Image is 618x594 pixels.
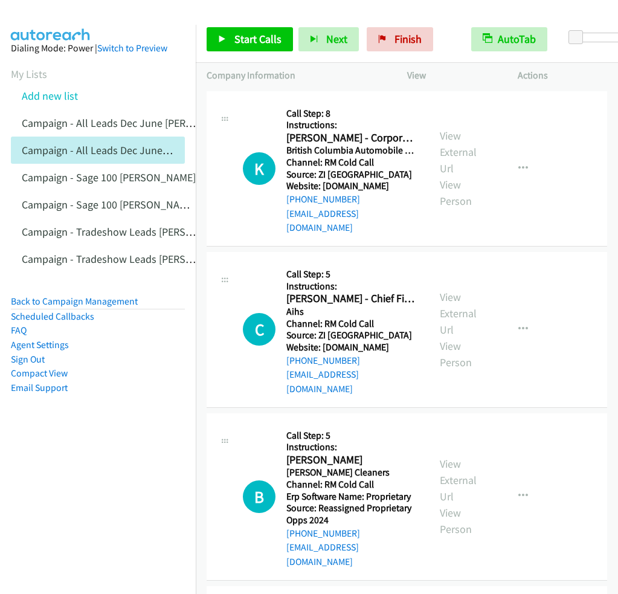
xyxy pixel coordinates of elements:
[440,339,472,369] a: View Person
[286,131,418,145] h2: [PERSON_NAME] - Corporate Accountant Ii
[286,318,418,330] h5: Channel: RM Cold Call
[286,341,418,353] h5: Website: [DOMAIN_NAME]
[286,193,360,205] a: [PHONE_NUMBER]
[286,479,418,491] h5: Channel: RM Cold Call
[286,157,418,169] h5: Channel: RM Cold Call
[243,313,275,346] h1: C
[22,89,78,103] a: Add new list
[286,169,418,181] h5: Source: ZI [GEOGRAPHIC_DATA]
[234,32,282,46] span: Start Calls
[11,339,69,350] a: Agent Settings
[22,198,231,211] a: Campaign - Sage 100 [PERSON_NAME] Cloned
[22,116,241,130] a: Campaign - All Leads Dec June [PERSON_NAME]
[440,506,472,536] a: View Person
[207,68,385,83] p: Company Information
[11,41,185,56] div: Dialing Mode: Power |
[298,27,359,51] button: Next
[97,42,167,54] a: Switch to Preview
[286,268,418,280] h5: Call Step: 5
[286,453,418,467] h2: [PERSON_NAME]
[286,466,418,479] h5: [PERSON_NAME] Cleaners
[440,178,472,208] a: View Person
[11,324,27,336] a: FAQ
[407,68,497,83] p: View
[394,32,422,46] span: Finish
[22,170,196,184] a: Campaign - Sage 100 [PERSON_NAME]
[286,292,418,306] h2: [PERSON_NAME] - Chief Financial Officer
[286,369,359,395] a: [EMAIL_ADDRESS][DOMAIN_NAME]
[207,27,293,51] a: Start Calls
[286,144,418,157] h5: British Columbia Automobile Association
[22,143,276,157] a: Campaign - All Leads Dec June [PERSON_NAME] Cloned
[286,306,418,318] h5: Aihs
[286,208,359,234] a: [EMAIL_ADDRESS][DOMAIN_NAME]
[22,252,270,266] a: Campaign - Tradeshow Leads [PERSON_NAME] Cloned
[440,457,477,503] a: View External Url
[440,290,477,337] a: View External Url
[11,382,68,393] a: Email Support
[243,152,275,185] h1: K
[243,313,275,346] div: The call is yet to be attempted
[286,528,360,539] a: [PHONE_NUMBER]
[243,152,275,185] div: The call is yet to be attempted
[286,329,418,341] h5: Source: ZI [GEOGRAPHIC_DATA]
[286,108,418,120] h5: Call Step: 8
[22,225,235,239] a: Campaign - Tradeshow Leads [PERSON_NAME]
[11,311,94,322] a: Scheduled Callbacks
[243,480,275,513] h1: B
[243,480,275,513] div: The call is yet to be attempted
[286,180,418,192] h5: Website: [DOMAIN_NAME]
[286,502,418,526] h5: Source: Reassigned Proprietary Opps 2024
[286,491,418,503] h5: Erp Software Name: Proprietary
[286,119,418,131] h5: Instructions:
[286,280,418,292] h5: Instructions:
[518,68,607,83] p: Actions
[286,441,418,453] h5: Instructions:
[11,353,45,365] a: Sign Out
[11,295,138,307] a: Back to Campaign Management
[440,129,477,175] a: View External Url
[326,32,347,46] span: Next
[11,67,47,81] a: My Lists
[11,367,68,379] a: Compact View
[286,541,359,567] a: [EMAIL_ADDRESS][DOMAIN_NAME]
[367,27,433,51] a: Finish
[286,430,418,442] h5: Call Step: 5
[471,27,547,51] button: AutoTab
[286,355,360,366] a: [PHONE_NUMBER]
